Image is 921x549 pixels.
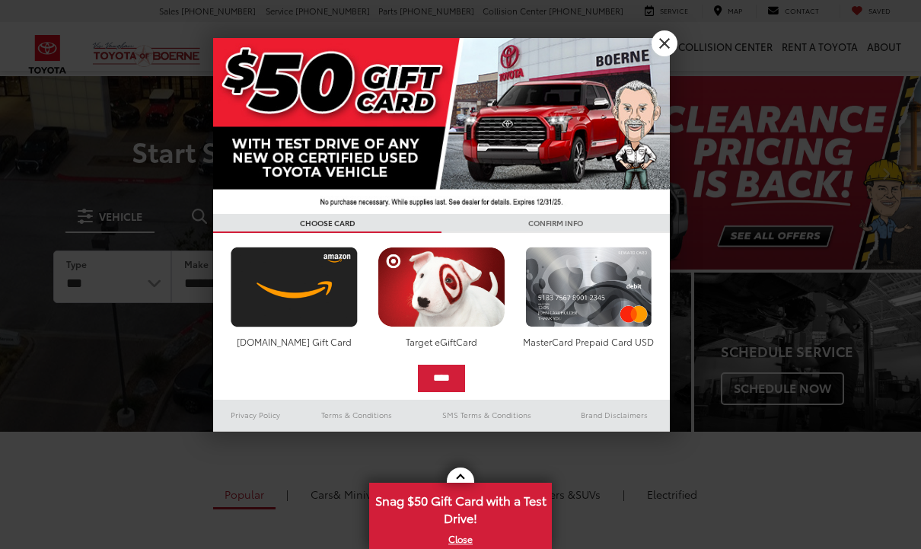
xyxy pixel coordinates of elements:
img: 42635_top_851395.jpg [213,38,670,214]
img: amazoncard.png [227,247,362,327]
a: Privacy Policy [213,406,298,424]
h3: CONFIRM INFO [441,214,670,233]
a: Brand Disclaimers [559,406,670,424]
div: MasterCard Prepaid Card USD [521,335,656,348]
div: Target eGiftCard [374,335,508,348]
h3: CHOOSE CARD [213,214,441,233]
span: Snag $50 Gift Card with a Test Drive! [371,484,550,531]
img: mastercard.png [521,247,656,327]
a: SMS Terms & Conditions [415,406,559,424]
img: targetcard.png [374,247,508,327]
div: [DOMAIN_NAME] Gift Card [227,335,362,348]
a: Terms & Conditions [298,406,415,424]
